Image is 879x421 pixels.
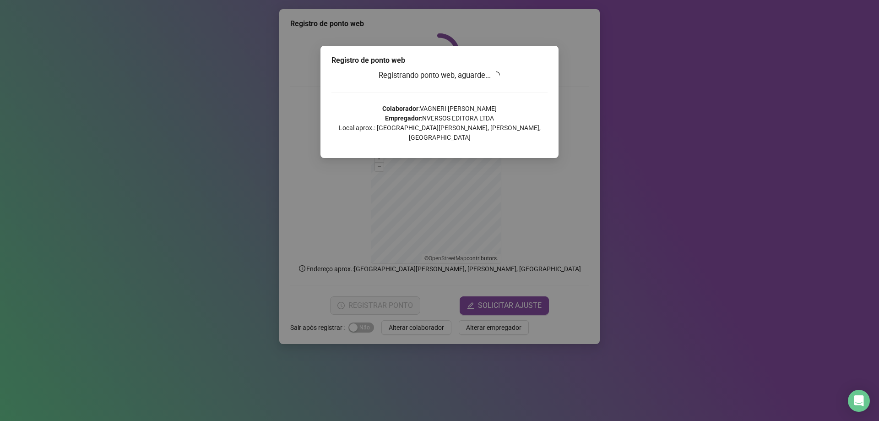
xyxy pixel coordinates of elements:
div: Open Intercom Messenger [848,390,870,412]
h3: Registrando ponto web, aguarde... [331,70,548,82]
strong: Colaborador [382,105,418,112]
p: : VAGNERI [PERSON_NAME] : NVERSOS EDITORA LTDA Local aprox.: [GEOGRAPHIC_DATA][PERSON_NAME], [PER... [331,104,548,142]
div: Registro de ponto web [331,55,548,66]
strong: Empregador [385,115,421,122]
span: loading [493,71,501,79]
